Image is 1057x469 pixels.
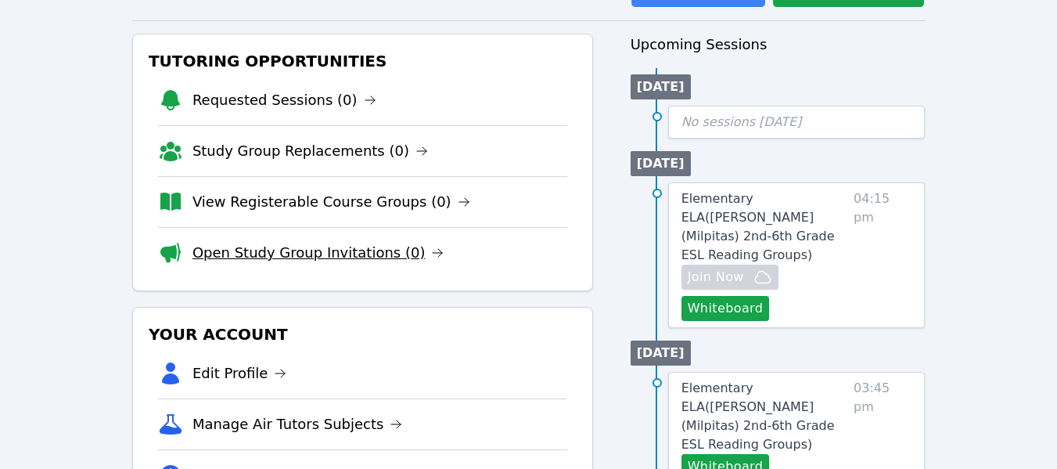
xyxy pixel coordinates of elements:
[192,191,470,213] a: View Registerable Course Groups (0)
[192,413,403,435] a: Manage Air Tutors Subjects
[681,191,835,262] span: Elementary ELA ( [PERSON_NAME] (Milpitas) 2nd-6th Grade ESL Reading Groups )
[681,381,835,452] span: Elementary ELA ( [PERSON_NAME] (Milpitas) 2nd-6th Grade ESL Reading Groups )
[192,140,428,162] a: Study Group Replacements (0)
[631,151,691,176] li: [DATE]
[681,379,847,454] a: Elementary ELA([PERSON_NAME] (Milpitas) 2nd-6th Grade ESL Reading Groups)
[681,114,802,129] span: No sessions [DATE]
[688,268,744,287] span: Join Now
[681,265,778,290] button: Join Now
[192,89,376,111] a: Requested Sessions (0)
[854,189,911,321] span: 04:15 pm
[631,34,926,56] h3: Upcoming Sessions
[146,47,580,75] h3: Tutoring Opportunities
[192,363,287,384] a: Edit Profile
[631,74,691,99] li: [DATE]
[631,341,691,366] li: [DATE]
[192,242,444,264] a: Open Study Group Invitations (0)
[681,296,770,321] button: Whiteboard
[146,320,580,348] h3: Your Account
[681,189,847,265] a: Elementary ELA([PERSON_NAME] (Milpitas) 2nd-6th Grade ESL Reading Groups)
